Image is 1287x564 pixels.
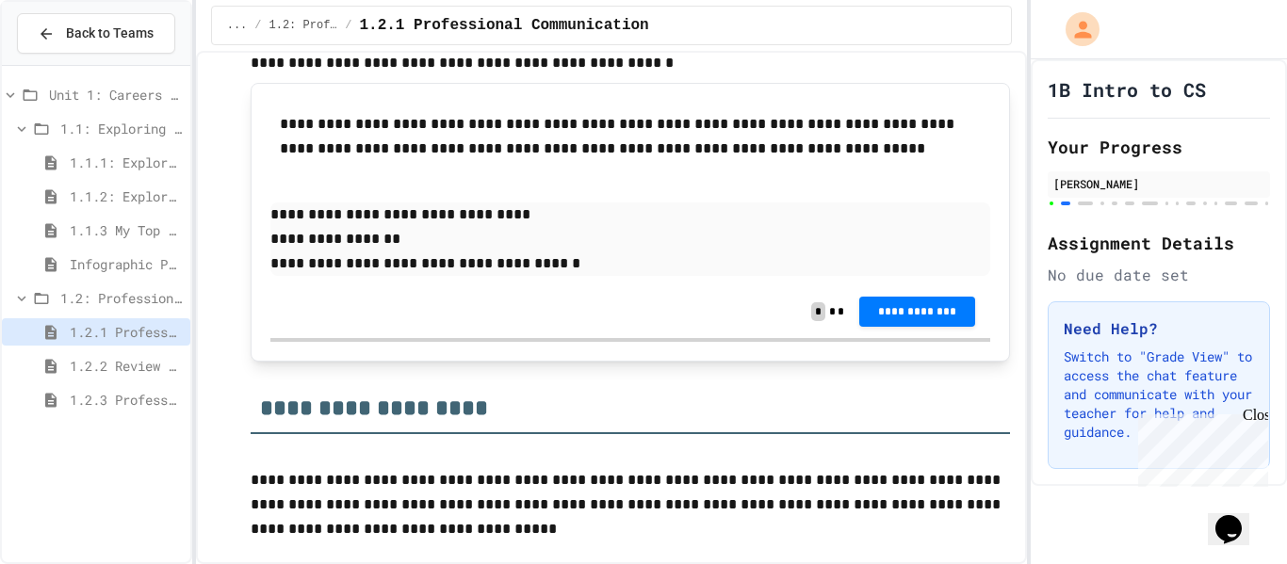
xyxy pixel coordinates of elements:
div: No due date set [1048,264,1270,286]
span: Back to Teams [66,24,154,43]
span: 1.1.3 My Top 3 CS Careers! [70,220,183,240]
span: ... [227,18,248,33]
span: 1.1.2: Exploring CS Careers - Review [70,186,183,206]
h3: Need Help? [1064,317,1254,340]
span: 1.1.1: Exploring CS Careers [70,153,183,172]
p: Switch to "Grade View" to access the chat feature and communicate with your teacher for help and ... [1064,347,1254,442]
span: 1.1: Exploring CS Careers [60,119,183,138]
div: Chat with us now!Close [8,8,130,120]
span: 1.2.3 Professional Communication Challenge [70,390,183,410]
span: 1.2.1 Professional Communication [70,322,183,342]
div: My Account [1046,8,1104,51]
span: 1.2.1 Professional Communication [359,14,648,37]
span: 1.2: Professional Communication [269,18,338,33]
span: Unit 1: Careers & Professionalism [49,85,183,105]
span: Infographic Project: Your favorite CS [70,254,183,274]
div: [PERSON_NAME] [1053,175,1264,192]
iframe: chat widget [1131,407,1268,487]
button: Back to Teams [17,13,175,54]
span: 1.2.2 Review - Professional Communication [70,356,183,376]
h2: Your Progress [1048,134,1270,160]
span: / [254,18,261,33]
h2: Assignment Details [1048,230,1270,256]
h1: 1B Intro to CS [1048,76,1206,103]
span: / [345,18,351,33]
iframe: chat widget [1208,489,1268,545]
span: 1.2: Professional Communication [60,288,183,308]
